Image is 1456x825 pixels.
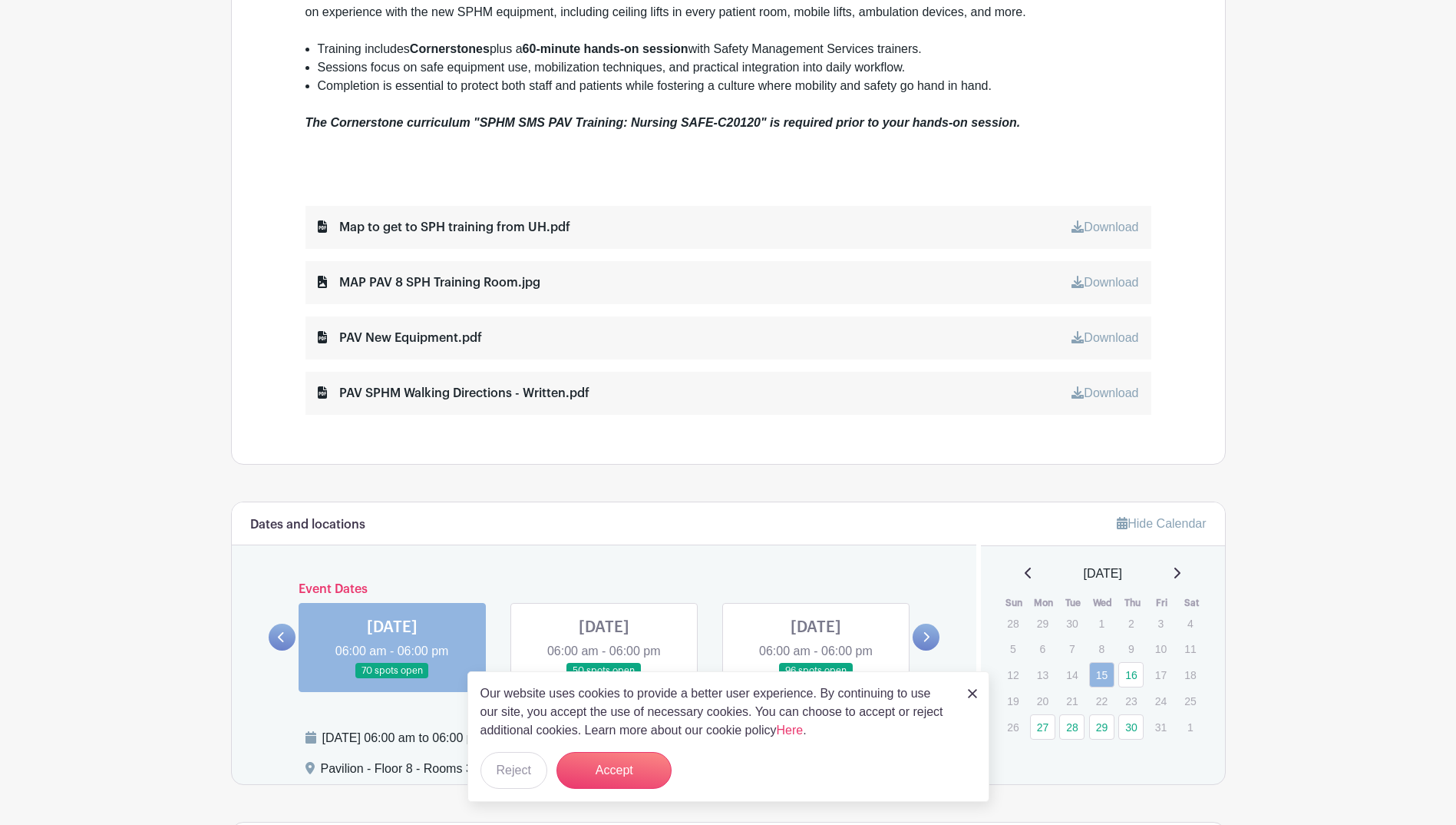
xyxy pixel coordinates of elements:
img: close_button-5f87c8562297e5c2d7936805f587ecaba9071eb48480494691a3f1689db116b3.svg [968,689,977,698]
p: 30 [1059,611,1085,635]
th: Wed [1088,595,1118,611]
p: 1 [1089,611,1114,635]
li: Training includes plus a with Safety Management Services trainers. [318,40,1151,58]
div: [DATE] 06:00 am to 06:00 pm [322,729,847,747]
div: PAV New Equipment.pdf [318,329,482,347]
p: 22 [1089,689,1114,713]
p: 20 [1030,689,1055,713]
p: 13 [1030,663,1055,687]
button: Accept [556,752,672,789]
p: 31 [1148,715,1174,739]
p: 2 [1118,611,1144,635]
li: Sessions focus on safe equipment use, mobilization techniques, and practical integration into dai... [318,58,1151,77]
a: Download [1071,331,1138,344]
div: PAV SPHM Walking Directions - Written.pdf [318,384,589,403]
h6: Event Dates [295,582,913,597]
p: 14 [1059,663,1085,687]
li: Completion is essential to protect both staff and patients while fostering a culture where mobili... [318,77,1151,95]
a: Download [1071,276,1138,289]
p: Our website uses cookies to provide a better user experience. By continuing to use our site, you ... [480,684,952,740]
th: Tue [1058,595,1088,611]
div: Map to get to SPH training from UH.pdf [318,218,570,237]
a: Hide Calendar [1117,517,1206,530]
a: 16 [1118,662,1144,687]
p: 21 [1059,689,1085,713]
div: MAP PAV 8 SPH Training Room.jpg [318,273,540,292]
p: 4 [1177,611,1203,635]
p: 28 [1000,611,1025,635]
p: 9 [1118,637,1144,661]
a: 28 [1059,714,1085,740]
p: 23 [1118,689,1144,713]
p: 5 [1000,637,1025,661]
p: 25 [1177,689,1203,713]
p: 17 [1148,663,1174,687]
p: 11 [1177,637,1203,661]
p: 26 [1000,715,1025,739]
th: Sat [1177,595,1207,611]
p: 1 [1177,715,1203,739]
a: 15 [1089,662,1114,687]
em: The Cornerstone curriculum "SPHM SMS PAV Training: Nursing SAFE-C20120" is required prior to your... [305,116,1021,129]
th: Thu [1118,595,1147,611]
a: Download [1071,220,1138,234]
a: 29 [1089,714,1114,740]
p: 29 [1030,611,1055,635]
a: Here [777,724,804,737]
p: 12 [1000,663,1025,687]
a: Download [1071,386,1138,399]
div: Pavilion - Floor 8 - Rooms 30, 31, 32, [321,760,524,784]
button: Reject [480,752,547,789]
th: Mon [1029,595,1059,611]
strong: Cornerstones [410,42,490,55]
th: Sun [999,595,1029,611]
th: Fri [1147,595,1177,611]
p: 7 [1059,637,1085,661]
strong: 60-minute hands-on session [523,42,688,55]
h6: Dates and locations [250,518,365,532]
p: 19 [1000,689,1025,713]
p: 10 [1148,637,1174,661]
p: 3 [1148,611,1174,635]
p: 6 [1030,637,1055,661]
a: 27 [1030,714,1055,740]
a: 30 [1118,714,1144,740]
p: 24 [1148,689,1174,713]
p: 8 [1089,637,1114,661]
p: 18 [1177,663,1203,687]
span: [DATE] [1084,565,1122,583]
